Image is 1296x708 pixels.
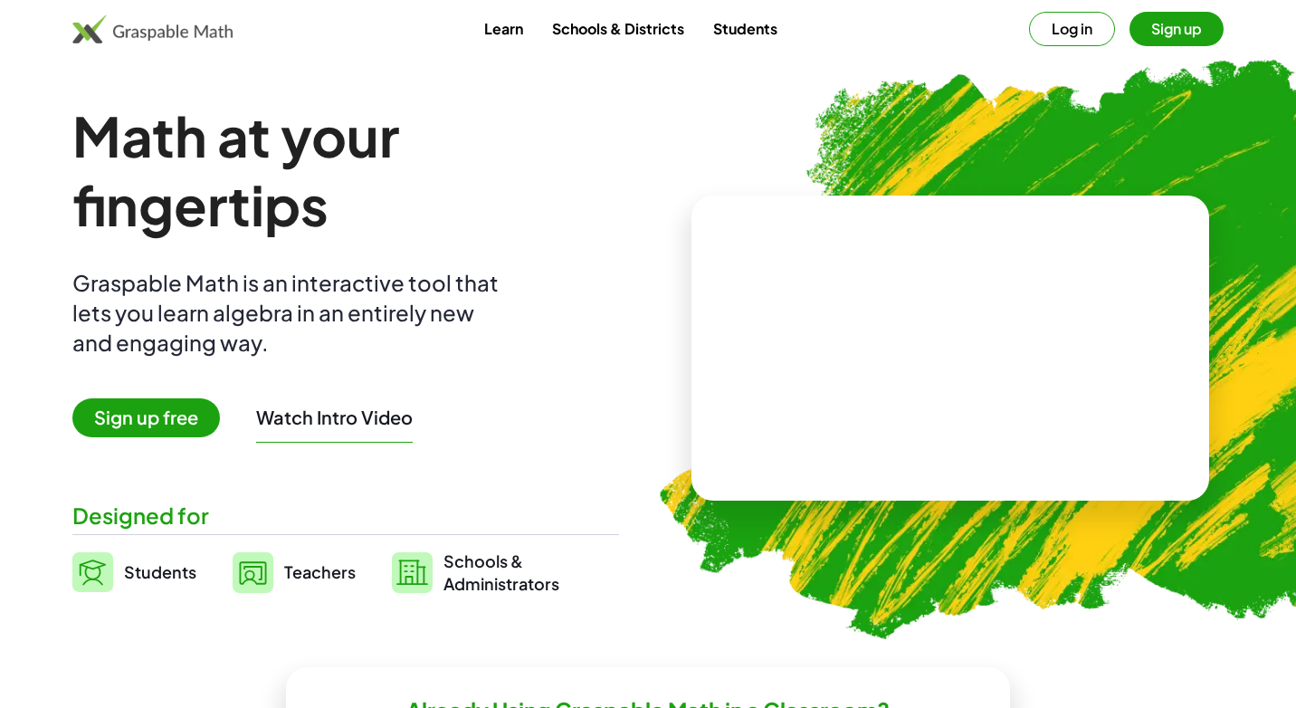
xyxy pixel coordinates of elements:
[392,552,433,593] img: svg%3e
[815,281,1086,416] video: What is this? This is dynamic math notation. Dynamic math notation plays a central role in how Gr...
[699,12,792,45] a: Students
[72,552,113,592] img: svg%3e
[470,12,538,45] a: Learn
[72,268,507,358] div: Graspable Math is an interactive tool that lets you learn algebra in an entirely new and engaging...
[256,406,413,429] button: Watch Intro Video
[72,101,619,239] h1: Math at your fingertips
[72,398,220,437] span: Sign up free
[72,501,619,531] div: Designed for
[392,550,559,595] a: Schools &Administrators
[1129,12,1224,46] button: Sign up
[233,550,356,595] a: Teachers
[72,550,196,595] a: Students
[124,561,196,582] span: Students
[538,12,699,45] a: Schools & Districts
[233,552,273,593] img: svg%3e
[284,561,356,582] span: Teachers
[1029,12,1115,46] button: Log in
[443,550,559,595] span: Schools & Administrators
